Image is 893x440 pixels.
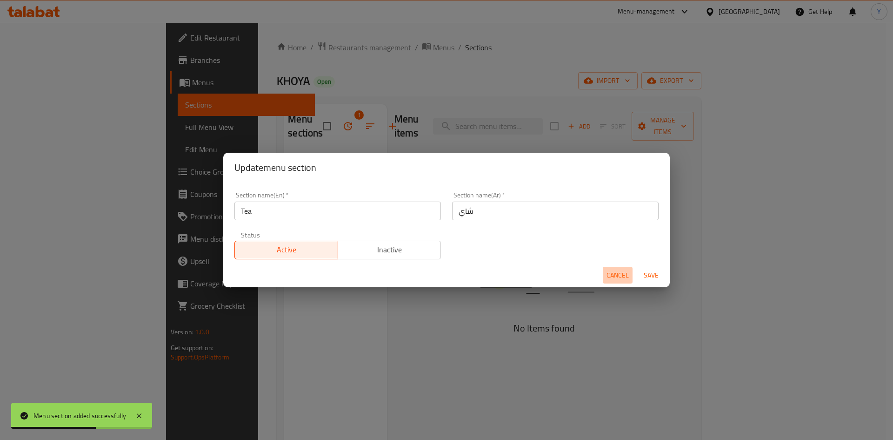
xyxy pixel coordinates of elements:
button: Active [234,241,338,259]
button: Cancel [603,267,633,284]
button: Inactive [338,241,441,259]
div: Menu section added successfully [33,411,126,421]
span: Save [640,270,662,281]
input: Please enter section name(ar) [452,202,659,220]
input: Please enter section name(en) [234,202,441,220]
button: Save [636,267,666,284]
span: Active [239,243,334,257]
h2: Update menu section [234,160,659,175]
span: Inactive [342,243,438,257]
span: Cancel [606,270,629,281]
